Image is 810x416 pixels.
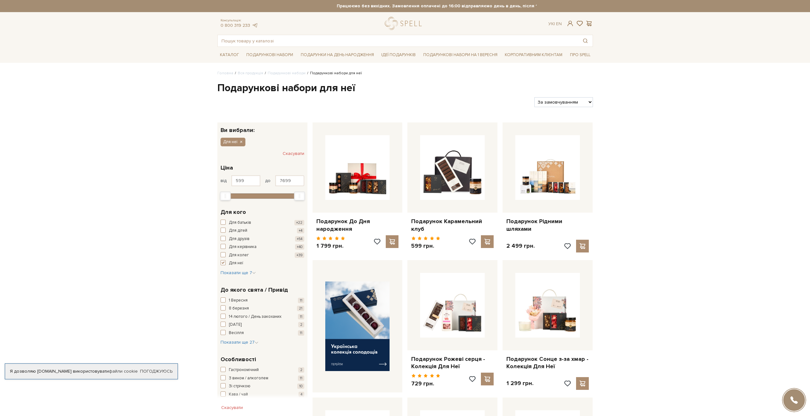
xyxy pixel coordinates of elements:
span: [DATE] [229,322,242,328]
button: Для колег +39 [221,252,304,259]
span: 11 [298,376,304,381]
button: Кава / чай 4 [221,391,304,398]
span: 8 березня [229,305,249,312]
span: Для дітей [229,228,247,234]
span: Кава / чай [229,391,248,398]
a: Вся продукція [238,71,263,76]
button: Скасувати [217,403,247,413]
button: Скасувати [283,149,304,159]
p: 1 299 грн. [506,380,533,387]
a: Подарунок До Дня народження [316,218,399,233]
span: 11 [298,330,304,336]
span: Для неї [229,260,243,266]
span: Для неї [223,139,237,145]
span: Консультація: [221,18,258,23]
span: +39 [295,252,304,258]
input: Ціна [275,175,304,186]
span: Весілля [229,330,244,336]
span: | [554,21,555,26]
div: Min [220,192,231,201]
span: від [221,178,227,184]
span: 14 лютого / День закоханих [229,314,281,320]
span: Гастрономічний [229,367,259,373]
a: 0 800 319 233 [221,23,250,28]
button: Показати ще 27 [221,339,258,346]
span: Ціна [221,164,233,172]
a: Головна [217,71,233,76]
span: Каталог [217,50,242,60]
button: Для дітей +4 [221,228,304,234]
a: Корпоративним клієнтам [502,49,565,60]
a: Подарунок Рідними шляхами [506,218,589,233]
a: Подарункові набори [268,71,306,76]
span: +4 [297,228,304,233]
button: Показати ще 7 [221,270,256,276]
button: Для батьків +22 [221,220,304,226]
button: [DATE] 2 [221,322,304,328]
span: до [265,178,271,184]
img: banner [325,281,390,371]
span: Зі стрічкою [229,383,250,390]
span: 21 [297,306,304,311]
button: Для керівника +40 [221,244,304,250]
button: Для друзів +54 [221,236,304,242]
a: Подарункові набори на 1 Вересня [421,49,500,60]
a: файли cookie [109,369,138,374]
h1: Подарункові набори для неї [217,82,593,95]
button: Для неї [221,260,304,266]
button: 1 Вересня 11 [221,297,304,304]
p: 1 799 грн. [316,242,345,250]
span: З вином / алкоголем [229,375,268,382]
div: Я дозволяю [DOMAIN_NAME] використовувати [5,369,178,374]
span: 11 [298,314,304,319]
div: Ви вибрали: [217,122,307,133]
div: Ук [548,21,562,27]
span: Особливості [221,355,256,364]
button: 8 березня 21 [221,305,304,312]
span: Про Spell [567,50,593,60]
span: Для керівника [229,244,257,250]
span: +40 [295,244,304,250]
span: Ідеї подарунків [379,50,418,60]
span: 4 [299,392,304,397]
span: 11 [298,298,304,303]
strong: Працюємо без вихідних. Замовлення оплачені до 16:00 відправляємо день в день, після 16:00 - насту... [274,3,649,9]
a: Погоджуюсь [140,369,173,374]
button: Пошук товару у каталозі [578,35,593,47]
a: Подарунок Карамельний клуб [411,218,494,233]
a: En [556,21,562,26]
input: Пошук товару у каталозі [218,35,578,47]
div: Max [294,192,305,201]
span: Для колег [229,252,249,259]
button: Зі стрічкою 10 [221,383,304,390]
button: 14 лютого / День закоханих 11 [221,314,304,320]
span: 10 [297,383,304,389]
button: Для неї [221,138,245,146]
span: Подарунки на День народження [298,50,377,60]
span: До якого свята / Привід [221,286,288,294]
input: Ціна [231,175,260,186]
a: Подарунок Сонце з-за хмар - Колекція Для Неї [506,355,589,370]
span: 1 Вересня [229,297,248,304]
a: Подарунок Рожеві серця - Колекція Для Неї [411,355,494,370]
p: 599 грн. [411,242,440,250]
span: Показати ще 7 [221,270,256,275]
span: Для друзів [229,236,250,242]
button: З вином / алкоголем 11 [221,375,304,382]
button: Весілля 11 [221,330,304,336]
span: 2 [298,322,304,327]
span: +54 [295,236,304,242]
span: Подарункові набори [244,50,296,60]
li: Подарункові набори для неї [306,70,362,76]
span: Для батьків [229,220,251,226]
span: Для кого [221,208,246,216]
p: 2 499 грн. [506,242,535,250]
button: Гастрономічний 2 [221,367,304,373]
span: +22 [294,220,304,225]
p: 729 грн. [411,380,440,387]
a: logo [385,17,425,30]
span: 2 [298,367,304,373]
a: telegram [252,23,258,28]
